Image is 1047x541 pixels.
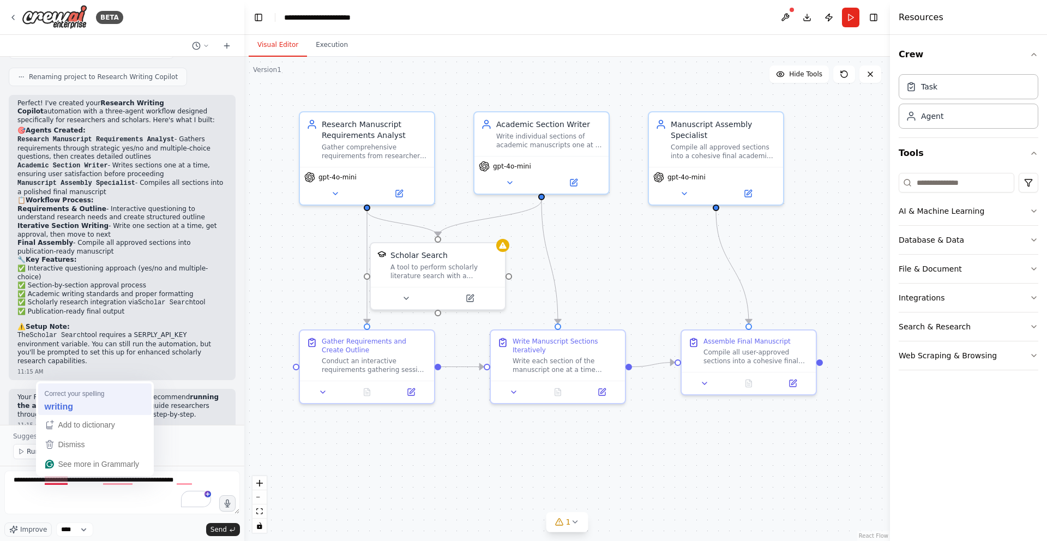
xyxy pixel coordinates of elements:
[210,525,227,534] span: Send
[390,263,498,280] div: A tool to perform scholarly literature search with a search_query.
[17,135,227,161] li: - Gathers requirements through strategic yes/no and multiple-choice questions, then creates detai...
[26,196,94,204] strong: Workflow Process:
[543,176,604,189] button: Open in side panel
[789,70,822,79] span: Hide Tools
[899,39,1038,70] button: Crew
[27,447,80,456] span: Run Automation
[322,337,428,354] div: Gather Requirements and Create Outline
[667,173,706,182] span: gpt-4o-mini
[17,298,227,308] li: ✅ Scholarly research integration via tool
[362,211,372,323] g: Edge from 3c888dc2-708d-4ded-a340-781e083f0753 to dd4d1ff4-62f7-4ca5-ab1f-7305dd324099
[252,490,267,504] button: zoom out
[681,329,817,395] div: Assemble Final ManuscriptCompile all user-approved sections into a cohesive final academic manusc...
[96,11,123,24] div: BETA
[17,161,227,179] li: - Writes sections one at a time, ensuring user satisfaction before proceeding
[17,222,109,230] strong: Iterative Section Writing
[17,99,164,116] strong: Research Writing Copilot
[17,331,227,365] p: The tool requires a SERPLY_API_KEY environment variable. You can still run the automation, but yo...
[218,39,236,52] button: Start a new chat
[17,368,227,376] div: 11:15 AM
[26,127,86,134] strong: Agents Created:
[29,73,178,81] span: Renaming project to Research Writing Copilot
[17,127,227,135] h2: 🎯
[322,143,428,160] div: Gather comprehensive requirements from researchers about their manuscript needs through strategic...
[703,348,809,365] div: Compile all user-approved sections into a cohesive final academic manuscript. Ensure smooth trans...
[899,226,1038,254] button: Database & Data
[252,519,267,533] button: toggle interactivity
[318,173,357,182] span: gpt-4o-mini
[17,222,227,239] li: - Write one section at a time, get approval, then move to next
[344,386,390,399] button: No output available
[20,525,47,534] span: Improve
[299,111,435,206] div: Research Manuscript Requirements AnalystGather comprehensive requirements from researchers about ...
[703,337,791,346] div: Assemble Final Manuscript
[632,357,675,372] g: Edge from d09488c7-01f3-4a2e-8bf2-64830af9235b to 8200b104-4b88-43dd-be9b-5e4ffadd29cb
[648,111,784,206] div: Manuscript Assembly SpecialistCompile all approved sections into a cohesive final academic manusc...
[17,421,227,429] div: 11:15 AM
[17,308,227,316] li: ✅ Publication-ready final output
[4,471,240,514] textarea: To enrich screen reader interactions, please activate Accessibility in Grammarly extension settings
[206,523,240,536] button: Send
[26,256,76,263] strong: Key Features:
[252,476,267,533] div: React Flow controls
[307,34,357,57] button: Execution
[17,323,227,332] h2: ⚠️
[671,119,777,141] div: Manuscript Assembly Specialist
[726,377,772,390] button: No output available
[921,81,937,92] div: Task
[535,386,581,399] button: No output available
[717,187,779,200] button: Open in side panel
[219,495,236,512] button: Click to speak your automation idea
[769,65,829,83] button: Hide Tools
[370,242,506,310] div: SerplyScholarSearchToolScholar SearchA tool to perform scholarly literature search with a search_...
[899,312,1038,341] button: Search & Research
[29,332,85,339] code: Scholar Search
[774,377,811,390] button: Open in side panel
[546,512,588,532] button: 1
[4,522,52,537] button: Improve
[17,393,219,410] strong: running the automation
[253,65,281,74] div: Version 1
[899,284,1038,312] button: Integrations
[17,256,227,265] h2: 🔧
[859,533,888,539] a: React Flow attribution
[22,5,87,29] img: Logo
[566,516,571,527] span: 1
[513,357,618,374] div: Write each section of the manuscript one at a time following the approved outline. For each secti...
[899,341,1038,370] button: Web Scraping & Browsing
[490,329,626,404] div: Write Manuscript Sections IterativelyWrite each section of the manuscript one at a time following...
[441,362,484,372] g: Edge from dd4d1ff4-62f7-4ca5-ab1f-7305dd324099 to d09488c7-01f3-4a2e-8bf2-64830af9235b
[921,111,943,122] div: Agent
[432,200,547,236] g: Edge from 9fdb4c75-f1f5-4185-8f13-d9345c4341d0 to 47fe3862-02c9-40ef-8fca-256208bb6d4e
[17,136,174,143] code: Research Manuscript Requirements Analyst
[17,393,227,419] p: Your Research Writing Copilot is ready! I recommend to test how the agents guide researchers thro...
[899,255,1038,283] button: File & Document
[711,211,754,323] g: Edge from 54b42e86-d9d8-4ffd-bab8-b929c89741b1 to 8200b104-4b88-43dd-be9b-5e4ffadd29cb
[362,211,443,236] g: Edge from 3c888dc2-708d-4ded-a340-781e083f0753 to 47fe3862-02c9-40ef-8fca-256208bb6d4e
[188,39,214,52] button: Switch to previous chat
[17,265,227,281] li: ✅ Interactive questioning approach (yes/no and multiple-choice)
[899,11,943,24] h4: Resources
[17,162,108,170] code: Academic Section Writer
[26,323,70,330] strong: Setup Note:
[17,179,227,196] li: - Compiles all sections into a polished final manuscript
[899,197,1038,225] button: AI & Machine Learning
[17,290,227,299] li: ✅ Academic writing standards and proper formatting
[252,476,267,490] button: zoom in
[536,200,563,323] g: Edge from 9fdb4c75-f1f5-4185-8f13-d9345c4341d0 to d09488c7-01f3-4a2e-8bf2-64830af9235b
[17,281,227,290] li: ✅ Section-by-section approval process
[368,187,430,200] button: Open in side panel
[583,386,621,399] button: Open in side panel
[899,138,1038,169] button: Tools
[899,169,1038,379] div: Tools
[392,386,430,399] button: Open in side panel
[17,239,227,256] li: - Compile all approved sections into publication-ready manuscript
[473,111,610,195] div: Academic Section WriterWrite individual sections of academic manuscripts one at a time, ensuring ...
[322,357,428,374] div: Conduct an interactive requirements gathering session with the researcher using strategic yes/no ...
[671,143,777,160] div: Compile all approved sections into a cohesive final academic manuscript, ensuring proper formatti...
[17,239,73,247] strong: Final Assembly
[513,337,618,354] div: Write Manuscript Sections Iteratively
[496,132,602,149] div: Write individual sections of academic manuscripts one at a time, ensuring each section meets acad...
[496,119,602,130] div: Academic Section Writer
[284,12,374,23] nav: breadcrumb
